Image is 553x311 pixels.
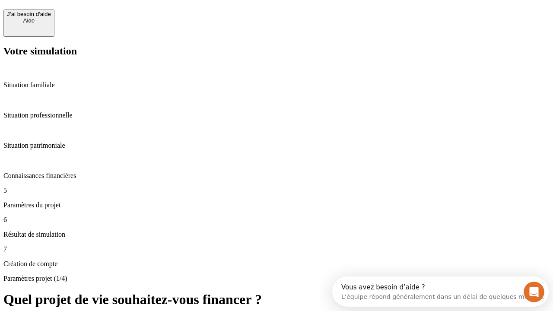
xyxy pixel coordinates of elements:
[3,292,550,308] h1: Quel projet de vie souhaitez-vous financer ?
[9,14,213,23] div: L’équipe répond généralement dans un délai de quelques minutes.
[3,111,550,119] p: Situation professionnelle
[332,276,549,307] iframe: Intercom live chat discovery launcher
[7,17,51,24] div: Aide
[3,3,238,27] div: Ouvrir le Messenger Intercom
[3,45,550,57] h2: Votre simulation
[3,81,550,89] p: Situation familiale
[3,142,550,149] p: Situation patrimoniale
[3,245,550,253] p: 7
[3,201,550,209] p: Paramètres du projet
[3,187,550,194] p: 5
[3,275,550,282] p: Paramètres projet (1/4)
[3,10,54,37] button: J’ai besoin d'aideAide
[3,216,550,224] p: 6
[524,282,544,302] iframe: Intercom live chat
[3,260,550,268] p: Création de compte
[3,172,550,180] p: Connaissances financières
[7,11,51,17] div: J’ai besoin d'aide
[9,7,213,14] div: Vous avez besoin d’aide ?
[3,231,550,238] p: Résultat de simulation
